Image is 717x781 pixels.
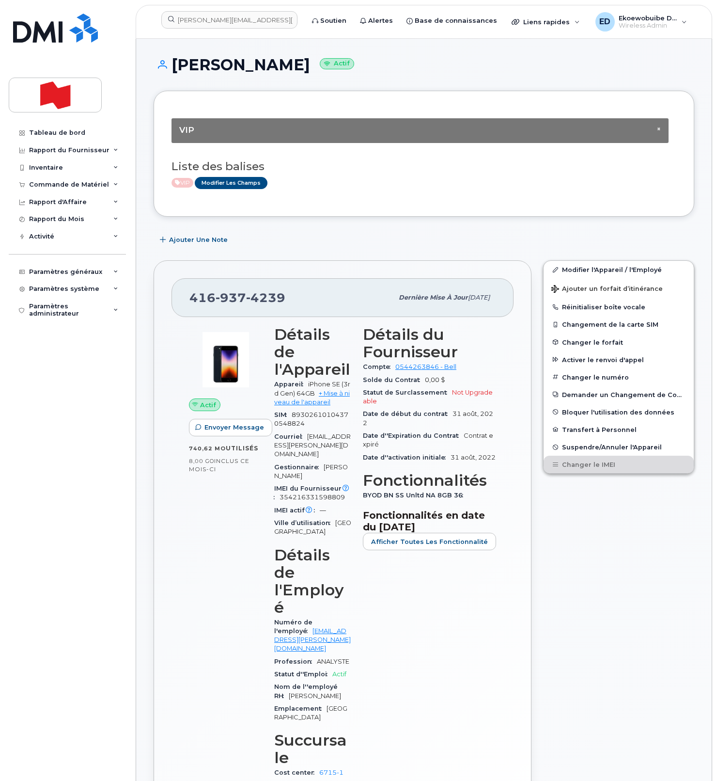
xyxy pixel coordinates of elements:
[274,627,351,653] a: [EMAIL_ADDRESS][PERSON_NAME][DOMAIN_NAME]
[246,290,285,305] span: 4239
[274,463,324,471] span: Gestionnaire
[274,519,335,526] span: Ville d’utilisation
[562,356,644,363] span: Activer le renvoi d'appel
[274,670,332,678] span: Statut d''Emploi
[551,285,663,294] span: Ajouter un forfait d’itinérance
[274,658,317,665] span: Profession
[332,670,346,678] span: Actif
[274,390,350,406] a: + Mise à niveau de l'appareil
[274,683,338,699] span: Nom de l''employé RH
[274,411,348,427] span: 89302610104370548824
[425,376,445,383] span: 0,00 $
[544,438,694,456] button: Suspendre/Annuler l'Appareil
[216,290,246,305] span: 937
[204,423,264,432] span: Envoyer Message
[657,125,661,132] span: ×
[468,294,490,301] span: [DATE]
[363,410,493,426] span: 31 août, 2022
[363,472,496,489] h3: Fonctionnalités
[363,492,468,499] span: BYOD BN SS Unltd NA 8GB 36
[289,692,341,700] span: [PERSON_NAME]
[274,769,319,776] span: Cost center
[154,56,694,73] h1: [PERSON_NAME]
[544,368,694,386] button: Changer le numéro
[319,769,343,776] a: 6715-1
[544,421,694,438] button: Transfert à Personnel
[544,351,694,368] button: Activer le renvoi d'appel
[171,160,676,173] h3: Liste des balises
[189,290,285,305] span: 416
[274,705,327,712] span: Emplacement
[274,619,312,635] span: Numéro de l'employé
[371,537,488,546] span: Afficher Toutes les Fonctionnalité
[544,386,694,403] button: Demander un Changement de Compte
[274,433,307,440] span: Courriel
[274,381,308,388] span: Appareil
[657,126,661,132] button: Close
[274,507,320,514] span: IMEI actif
[274,326,351,378] h3: Détails de l'Appareil
[562,338,623,346] span: Changer le forfait
[274,411,292,418] span: SIM
[363,376,425,383] span: Solde du Contrat
[195,177,267,189] a: Modifier les Champs
[274,732,351,766] h3: Succursale
[544,298,694,316] button: Réinitialiser boîte vocale
[171,178,193,188] span: Active
[363,432,464,439] span: Date d''Expiration du Contrat
[544,334,694,351] button: Changer le forfait
[317,658,349,665] span: ANALYSTE
[189,445,226,452] span: 740,62 Mo
[544,261,694,278] a: Modifier l'Appareil / l'Employé
[363,389,452,396] span: Statut de Surclassement
[274,381,350,397] span: iPhone SE (3rd Gen) 64GB
[274,546,351,616] h3: Détails de l'Employé
[395,363,456,370] a: 0544263846 - Bell
[363,326,496,361] h3: Détails du Fournisseur
[274,485,351,501] span: IMEI du Fournisseur
[179,125,194,135] span: VIP
[200,400,216,410] span: Actif
[544,316,694,333] button: Changement de la carte SIM
[197,331,255,389] img: image20231002-3703462-1angbar.jpeg
[399,294,468,301] span: Dernière mise à jour
[451,454,496,461] span: 31 août, 2022
[189,458,214,464] span: 8,00 Go
[320,58,354,69] small: Actif
[363,510,496,533] h3: Fonctionnalités en date du [DATE]
[363,363,395,370] span: Compte
[363,410,452,417] span: Date de début du contrat
[363,454,451,461] span: Date d''activation initiale
[189,457,249,473] span: inclus ce mois-ci
[274,433,351,458] span: [EMAIL_ADDRESS][PERSON_NAME][DOMAIN_NAME]
[169,235,228,244] span: Ajouter une Note
[544,278,694,298] button: Ajouter un forfait d’itinérance
[274,463,348,479] span: [PERSON_NAME]
[280,494,345,501] span: 354216331598809
[562,444,662,451] span: Suspendre/Annuler l'Appareil
[544,403,694,421] button: Bloquer l'utilisation des données
[320,507,326,514] span: —
[544,456,694,473] button: Changer le IMEI
[189,419,272,436] button: Envoyer Message
[226,445,258,452] span: utilisés
[154,231,236,249] button: Ajouter une Note
[363,533,496,550] button: Afficher Toutes les Fonctionnalité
